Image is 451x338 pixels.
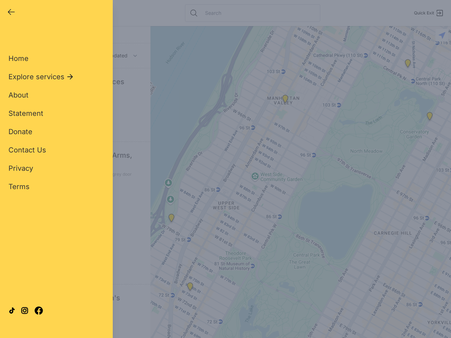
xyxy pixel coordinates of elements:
[8,90,29,100] a: About
[8,72,74,82] button: Explore services
[8,163,33,173] a: Privacy
[8,182,30,192] a: Terms
[8,54,29,63] a: Home
[8,164,33,173] span: Privacy
[8,145,46,155] a: Contact Us
[8,108,43,118] a: Statement
[8,127,32,136] span: Donate
[8,91,29,99] span: About
[8,146,46,154] span: Contact Us
[8,72,64,82] span: Explore services
[8,182,30,191] span: Terms
[8,109,43,118] span: Statement
[8,127,32,137] a: Donate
